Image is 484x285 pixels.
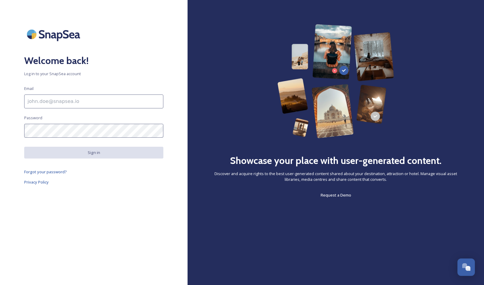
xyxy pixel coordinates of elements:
[24,94,163,108] input: john.doe@snapsea.io
[321,191,351,199] a: Request a Demo
[230,153,442,168] h2: Showcase your place with user-generated content.
[277,24,394,138] img: 63b42ca75bacad526042e722_Group%20154-p-800.png
[457,258,475,276] button: Open Chat
[24,71,163,77] span: Log in to your SnapSea account
[24,53,163,68] h2: Welcome back!
[24,115,42,121] span: Password
[24,178,163,186] a: Privacy Policy
[24,179,49,185] span: Privacy Policy
[212,171,460,182] span: Discover and acquire rights to the best user-generated content shared about your destination, att...
[24,24,85,44] img: SnapSea Logo
[321,192,351,198] span: Request a Demo
[24,147,163,159] button: Sign in
[24,168,163,175] a: Forgot your password?
[24,169,67,175] span: Forgot your password?
[24,86,34,91] span: Email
